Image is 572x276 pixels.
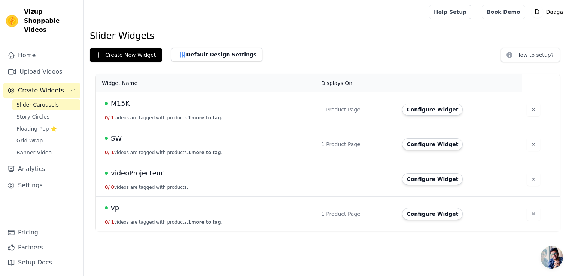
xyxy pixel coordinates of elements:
[105,219,223,225] button: 0/ 1videos are tagged with products.1more to tag.
[3,83,80,98] button: Create Widgets
[402,104,463,116] button: Configure Widget
[105,172,108,175] span: Live Published
[402,138,463,150] button: Configure Widget
[482,5,525,19] a: Book Demo
[321,210,393,218] div: 1 Product Page
[111,220,114,225] span: 1
[3,240,80,255] a: Partners
[535,8,539,16] text: D
[527,103,540,116] button: Delete widget
[105,206,108,209] span: Live Published
[16,137,43,144] span: Grid Wrap
[105,185,110,190] span: 0 /
[105,150,110,155] span: 0 /
[527,138,540,151] button: Delete widget
[6,15,18,27] img: Vizup
[16,149,52,156] span: Banner Video
[188,220,223,225] span: 1 more to tag.
[24,7,77,34] span: Vizup Shoppable Videos
[543,5,566,19] p: Daaga
[90,48,162,62] button: Create New Widget
[111,168,164,178] span: videoProjecteur
[111,115,114,120] span: 1
[16,101,59,108] span: Slider Carousels
[111,185,114,190] span: 0
[16,113,49,120] span: Story Circles
[105,220,110,225] span: 0 /
[541,246,563,269] div: Ouvrir le chat
[96,74,317,92] th: Widget Name
[12,111,80,122] a: Story Circles
[3,64,80,79] a: Upload Videos
[188,115,223,120] span: 1 more to tag.
[3,225,80,240] a: Pricing
[105,102,108,105] span: Live Published
[3,162,80,177] a: Analytics
[3,48,80,63] a: Home
[12,147,80,158] a: Banner Video
[12,99,80,110] a: Slider Carousels
[105,150,223,156] button: 0/ 1videos are tagged with products.1more to tag.
[188,150,223,155] span: 1 more to tag.
[111,133,122,144] span: SW
[111,203,119,213] span: vp
[3,178,80,193] a: Settings
[429,5,471,19] a: Help Setup
[111,98,130,109] span: M15K
[105,184,188,190] button: 0/ 0videos are tagged with products.
[402,208,463,220] button: Configure Widget
[105,115,110,120] span: 0 /
[105,137,108,140] span: Live Published
[501,53,560,60] a: How to setup?
[501,48,560,62] button: How to setup?
[105,115,223,121] button: 0/ 1videos are tagged with products.1more to tag.
[111,150,114,155] span: 1
[16,125,57,132] span: Floating-Pop ⭐
[531,5,566,19] button: D Daaga
[527,207,540,221] button: Delete widget
[12,135,80,146] a: Grid Wrap
[402,173,463,185] button: Configure Widget
[12,123,80,134] a: Floating-Pop ⭐
[527,172,540,186] button: Delete widget
[18,86,64,95] span: Create Widgets
[321,141,393,148] div: 1 Product Page
[317,74,398,92] th: Displays On
[171,48,262,61] button: Default Design Settings
[321,106,393,113] div: 1 Product Page
[90,30,566,42] h1: Slider Widgets
[3,255,80,270] a: Setup Docs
